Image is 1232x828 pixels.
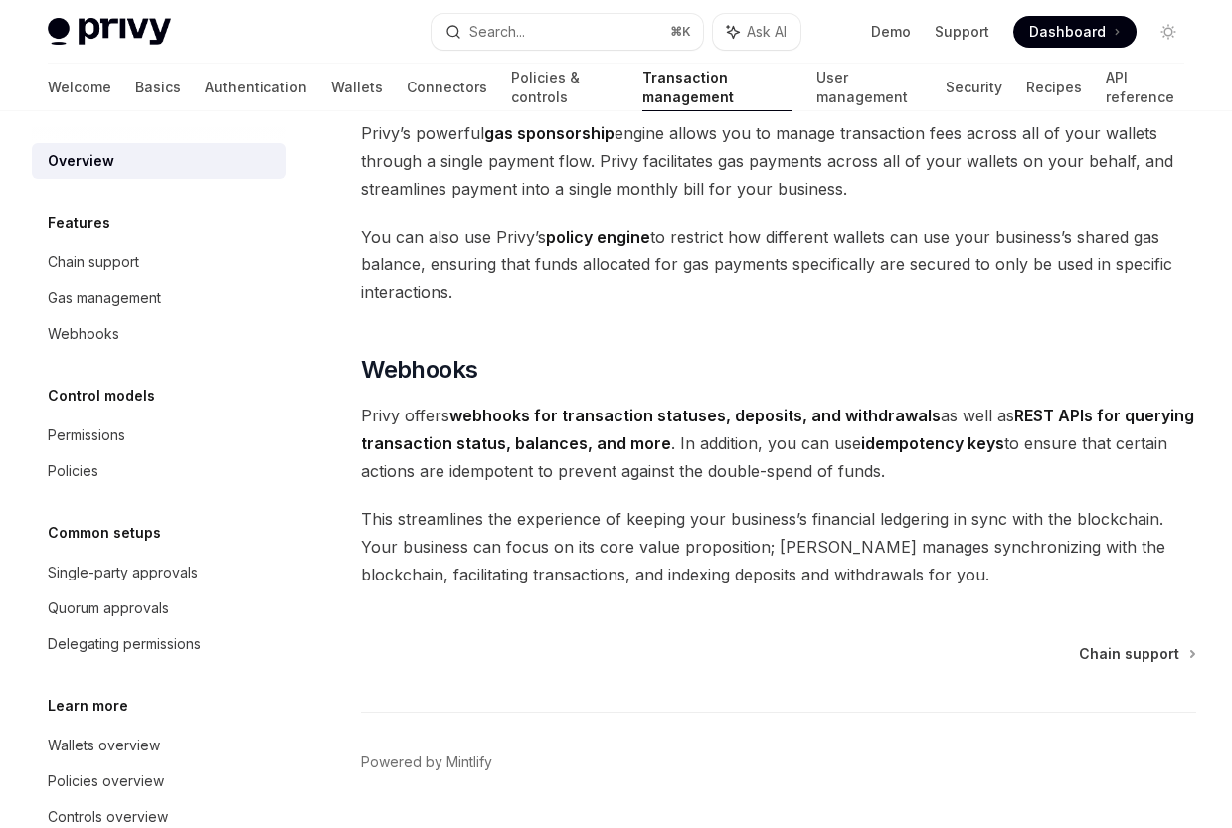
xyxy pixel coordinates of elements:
span: Ask AI [747,22,787,42]
strong: policy engine [546,227,650,247]
h5: Control models [48,384,155,408]
div: Single-party approvals [48,561,198,584]
a: Single-party approvals [32,555,286,590]
a: Transaction management [642,64,792,111]
h5: Learn more [48,694,128,718]
a: Wallets overview [32,728,286,763]
a: API reference [1106,64,1184,111]
a: Quorum approvals [32,590,286,626]
a: Basics [135,64,181,111]
div: Policies overview [48,769,164,793]
div: Wallets overview [48,734,160,757]
a: Authentication [205,64,307,111]
a: Chain support [1079,644,1194,664]
div: Gas management [48,286,161,310]
span: Webhooks [361,354,477,386]
a: Gas management [32,280,286,316]
a: Delegating permissions [32,626,286,662]
a: Policies [32,453,286,489]
a: Support [935,22,989,42]
span: This streamlines the experience of keeping your business’s financial ledgering in sync with the b... [361,505,1196,588]
span: Privy’s powerful engine allows you to manage transaction fees across all of your wallets through ... [361,119,1196,203]
span: Chain support [1079,644,1179,664]
button: Ask AI [713,14,800,50]
h5: Features [48,211,110,235]
a: User management [816,64,922,111]
a: Demo [871,22,911,42]
div: Overview [48,149,114,173]
a: Webhooks [32,316,286,352]
div: Delegating permissions [48,632,201,656]
a: Permissions [32,417,286,453]
a: Policies & controls [511,64,618,111]
span: Dashboard [1029,22,1106,42]
a: Recipes [1026,64,1082,111]
a: Powered by Mintlify [361,752,492,772]
strong: idempotency keys [861,433,1004,453]
button: Toggle dark mode [1152,16,1184,48]
span: ⌘ K [670,24,691,40]
a: Welcome [48,64,111,111]
strong: gas sponsorship [484,123,615,143]
span: Privy offers as well as . In addition, you can use to ensure that certain actions are idempotent ... [361,402,1196,485]
a: Security [946,64,1002,111]
a: Overview [32,143,286,179]
a: Chain support [32,245,286,280]
span: You can also use Privy’s to restrict how different wallets can use your business’s shared gas bal... [361,223,1196,306]
div: Search... [469,20,525,44]
a: Policies overview [32,763,286,799]
div: Webhooks [48,322,119,346]
strong: webhooks for transaction statuses, deposits, and withdrawals [449,406,941,425]
h5: Common setups [48,521,161,545]
a: Dashboard [1013,16,1137,48]
div: Permissions [48,423,125,447]
button: Search...⌘K [432,14,702,50]
div: Quorum approvals [48,596,169,620]
img: light logo [48,18,171,46]
div: Policies [48,459,98,483]
a: Wallets [331,64,383,111]
a: Connectors [407,64,487,111]
div: Chain support [48,250,139,274]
